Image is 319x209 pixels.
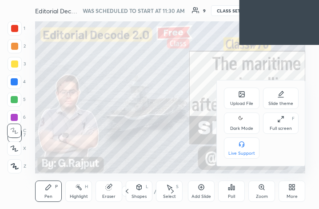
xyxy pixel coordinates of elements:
[228,151,255,156] div: Live Support
[268,101,293,106] div: Slide theme
[270,126,292,131] div: Full screen
[292,117,295,121] div: F
[230,126,253,131] div: Dark Mode
[230,101,253,106] div: Upload File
